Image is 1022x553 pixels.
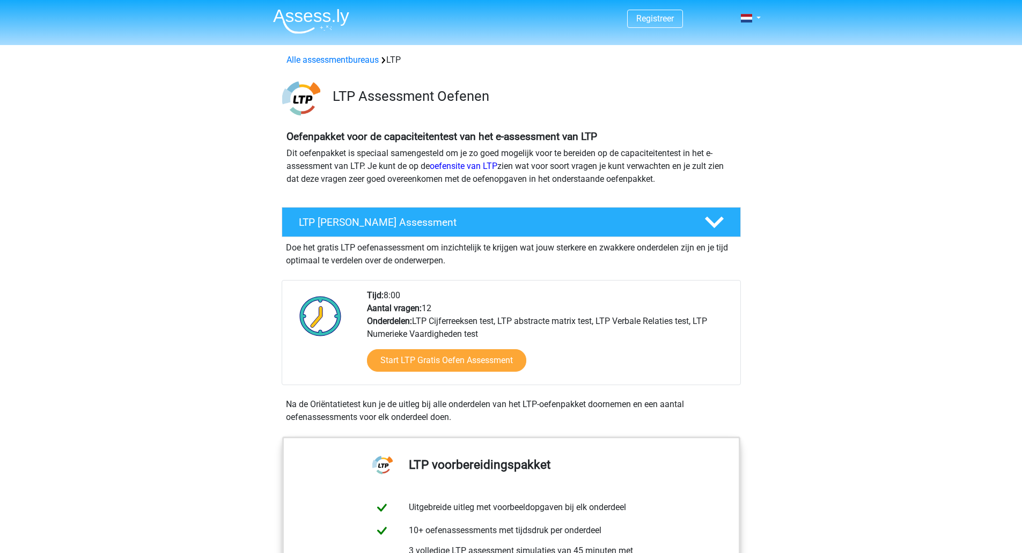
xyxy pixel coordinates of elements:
[359,289,740,385] div: 8:00 12 LTP Cijferreeksen test, LTP abstracte matrix test, LTP Verbale Relaties test, LTP Numerie...
[277,207,745,237] a: LTP [PERSON_NAME] Assessment
[333,88,732,105] h3: LTP Assessment Oefenen
[282,237,741,267] div: Doe het gratis LTP oefenassessment om inzichtelijk te krijgen wat jouw sterkere en zwakkere onder...
[430,161,497,171] a: oefensite van LTP
[293,289,348,343] img: Klok
[282,398,741,424] div: Na de Oriëntatietest kun je de uitleg bij alle onderdelen van het LTP-oefenpakket doornemen en ee...
[299,216,687,228] h4: LTP [PERSON_NAME] Assessment
[367,303,422,313] b: Aantal vragen:
[636,13,674,24] a: Registreer
[367,316,412,326] b: Onderdelen:
[282,54,740,67] div: LTP
[282,79,320,117] img: ltp.png
[273,9,349,34] img: Assessly
[367,349,526,372] a: Start LTP Gratis Oefen Assessment
[286,130,597,143] b: Oefenpakket voor de capaciteitentest van het e-assessment van LTP
[367,290,384,300] b: Tijd:
[286,55,379,65] a: Alle assessmentbureaus
[286,147,736,186] p: Dit oefenpakket is speciaal samengesteld om je zo goed mogelijk voor te bereiden op de capaciteit...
